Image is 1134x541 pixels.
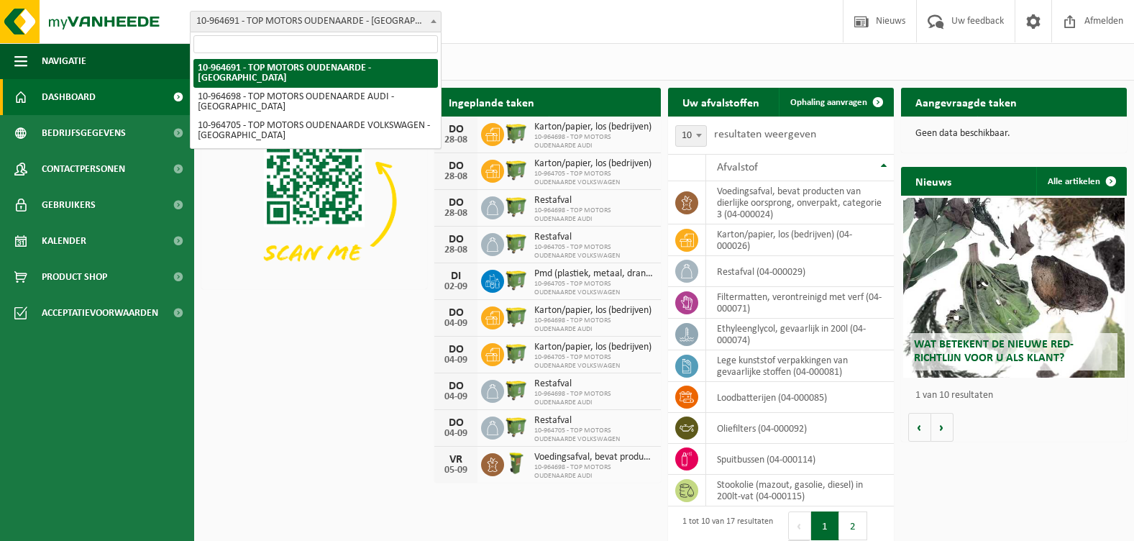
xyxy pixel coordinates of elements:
[42,223,86,259] span: Kalender
[901,167,966,195] h2: Nieuws
[706,319,894,350] td: ethyleenglycol, gevaarlijk in 200l (04-000074)
[504,121,529,145] img: WB-1100-HPE-GN-50
[442,355,470,365] div: 04-09
[534,305,653,317] span: Karton/papier, los (bedrijven)
[442,197,470,209] div: DO
[811,512,839,540] button: 1
[908,413,931,442] button: Vorige
[504,268,529,292] img: WB-1100-HPE-GN-50
[442,429,470,439] div: 04-09
[442,160,470,172] div: DO
[534,158,653,170] span: Karton/papier, los (bedrijven)
[504,304,529,329] img: WB-1100-HPE-GN-50
[534,463,653,481] span: 10-964698 - TOP MOTORS OUDENAARDE AUDI
[534,353,653,370] span: 10-964705 - TOP MOTORS OUDENAARDE VOLKSWAGEN
[534,206,653,224] span: 10-964698 - TOP MOTORS OUDENAARDE AUDI
[717,162,758,173] span: Afvalstof
[676,126,706,146] span: 10
[442,282,470,292] div: 02-09
[442,392,470,402] div: 04-09
[442,454,470,465] div: VR
[442,307,470,319] div: DO
[190,11,442,32] span: 10-964691 - TOP MOTORS OUDENAARDE - OUDENAARDE
[534,390,653,407] span: 10-964698 - TOP MOTORS OUDENAARDE AUDI
[442,234,470,245] div: DO
[675,125,707,147] span: 10
[714,129,816,140] label: resultaten weergeven
[534,232,653,243] span: Restafval
[534,170,653,187] span: 10-964705 - TOP MOTORS OUDENAARDE VOLKSWAGEN
[193,59,438,88] li: 10-964691 - TOP MOTORS OUDENAARDE - [GEOGRAPHIC_DATA]
[915,129,1112,139] p: Geen data beschikbaar.
[201,117,427,286] img: Download de VHEPlus App
[42,187,96,223] span: Gebruikers
[534,342,653,353] span: Karton/papier, los (bedrijven)
[442,245,470,255] div: 28-08
[779,88,892,117] a: Ophaling aanvragen
[42,115,126,151] span: Bedrijfsgegevens
[434,88,549,116] h2: Ingeplande taken
[706,382,894,413] td: loodbatterijen (04-000085)
[442,381,470,392] div: DO
[42,295,158,331] span: Acceptatievoorwaarden
[534,317,653,334] span: 10-964698 - TOP MOTORS OUDENAARDE AUDI
[931,413,954,442] button: Volgende
[706,350,894,382] td: lege kunststof verpakkingen van gevaarlijke stoffen (04-000081)
[534,268,653,280] span: Pmd (plastiek, metaal, drankkartons) (bedrijven)
[668,88,774,116] h2: Uw afvalstoffen
[442,135,470,145] div: 28-08
[442,124,470,135] div: DO
[915,391,1120,401] p: 1 van 10 resultaten
[193,88,438,117] li: 10-964698 - TOP MOTORS OUDENAARDE AUDI - [GEOGRAPHIC_DATA]
[504,341,529,365] img: WB-1100-HPE-GN-50
[706,444,894,475] td: spuitbussen (04-000114)
[504,378,529,402] img: WB-1100-HPE-GN-50
[504,414,529,439] img: WB-1100-HPE-GN-50
[706,475,894,506] td: stookolie (mazout, gasolie, diesel) in 200lt-vat (04-000115)
[534,195,653,206] span: Restafval
[788,512,811,540] button: Previous
[42,79,96,115] span: Dashboard
[442,270,470,282] div: DI
[706,224,894,256] td: karton/papier, los (bedrijven) (04-000026)
[914,339,1074,364] span: Wat betekent de nieuwe RED-richtlijn voor u als klant?
[534,243,653,260] span: 10-964705 - TOP MOTORS OUDENAARDE VOLKSWAGEN
[42,259,107,295] span: Product Shop
[442,417,470,429] div: DO
[42,43,86,79] span: Navigatie
[442,344,470,355] div: DO
[706,413,894,444] td: oliefilters (04-000092)
[534,427,653,444] span: 10-964705 - TOP MOTORS OUDENAARDE VOLKSWAGEN
[901,88,1031,116] h2: Aangevraagde taken
[534,452,653,463] span: Voedingsafval, bevat producten van dierlijke oorsprong, onverpakt, categorie 3
[504,231,529,255] img: WB-1100-HPE-GN-50
[903,198,1125,378] a: Wat betekent de nieuwe RED-richtlijn voor u als klant?
[1036,167,1125,196] a: Alle artikelen
[706,287,894,319] td: filtermatten, verontreinigd met verf (04-000071)
[442,172,470,182] div: 28-08
[191,12,441,32] span: 10-964691 - TOP MOTORS OUDENAARDE - OUDENAARDE
[442,465,470,476] div: 05-09
[839,512,867,540] button: 2
[790,98,867,107] span: Ophaling aanvragen
[534,133,653,150] span: 10-964698 - TOP MOTORS OUDENAARDE AUDI
[504,451,529,476] img: WB-0060-HPE-GN-50
[504,194,529,219] img: WB-1100-HPE-GN-50
[504,158,529,182] img: WB-1100-HPE-GN-50
[534,280,653,297] span: 10-964705 - TOP MOTORS OUDENAARDE VOLKSWAGEN
[42,151,125,187] span: Contactpersonen
[193,117,438,145] li: 10-964705 - TOP MOTORS OUDENAARDE VOLKSWAGEN - [GEOGRAPHIC_DATA]
[534,415,653,427] span: Restafval
[706,181,894,224] td: voedingsafval, bevat producten van dierlijke oorsprong, onverpakt, categorie 3 (04-000024)
[706,256,894,287] td: restafval (04-000029)
[534,378,653,390] span: Restafval
[442,319,470,329] div: 04-09
[534,122,653,133] span: Karton/papier, los (bedrijven)
[442,209,470,219] div: 28-08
